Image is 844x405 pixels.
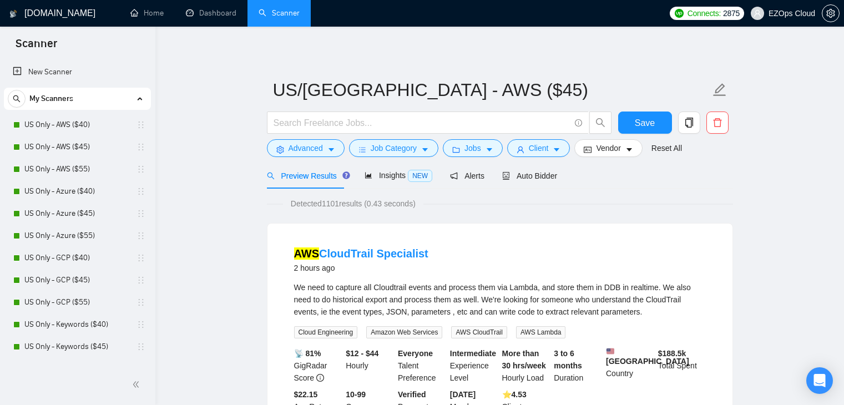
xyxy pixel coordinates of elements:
[137,342,145,351] span: holder
[294,349,321,358] b: 📡 81%
[450,349,496,358] b: Intermediate
[396,347,448,384] div: Talent Preference
[137,120,145,129] span: holder
[341,170,351,180] div: Tooltip anchor
[607,347,614,355] img: 🇺🇸
[8,90,26,108] button: search
[137,209,145,218] span: holder
[24,336,130,358] a: US Only - Keywords ($45)
[365,171,372,179] span: area-chart
[273,76,710,104] input: Scanner name...
[274,116,570,130] input: Search Freelance Jobs...
[502,390,527,399] b: ⭐️ 4.53
[688,7,721,19] span: Connects:
[4,61,151,83] li: New Scanner
[294,326,358,338] span: Cloud Engineering
[589,112,611,134] button: search
[371,142,417,154] span: Job Category
[651,142,682,154] a: Reset All
[294,247,428,260] a: AWSCloudTrail Specialist
[502,349,546,370] b: More than 30 hrs/week
[349,139,438,157] button: barsJob Categorycaret-down
[24,180,130,202] a: US Only - Azure ($40)
[723,7,740,19] span: 2875
[343,347,396,384] div: Hourly
[294,247,320,260] mark: AWS
[712,83,727,97] span: edit
[707,118,728,128] span: delete
[516,326,566,338] span: AWS Lambda
[517,145,524,154] span: user
[267,171,347,180] span: Preview Results
[346,390,366,399] b: 10-99
[443,139,503,157] button: folderJobscaret-down
[24,313,130,336] a: US Only - Keywords ($40)
[365,171,432,180] span: Insights
[575,119,582,126] span: info-circle
[754,9,761,17] span: user
[604,347,656,384] div: Country
[451,326,507,338] span: AWS CloudTrail
[7,36,66,59] span: Scanner
[137,254,145,262] span: holder
[24,247,130,269] a: US Only - GCP ($40)
[24,136,130,158] a: US Only - AWS ($45)
[289,142,323,154] span: Advanced
[618,112,672,134] button: Save
[822,4,840,22] button: setting
[267,139,345,157] button: settingAdvancedcaret-down
[8,95,25,103] span: search
[358,145,366,154] span: bars
[529,142,549,154] span: Client
[137,276,145,285] span: holder
[554,349,582,370] b: 3 to 6 months
[186,8,236,18] a: dashboardDashboard
[448,347,500,384] div: Experience Level
[450,172,458,180] span: notification
[656,347,708,384] div: Total Spent
[316,374,324,382] span: info-circle
[658,349,686,358] b: $ 188.5k
[806,367,833,394] div: Open Intercom Messenger
[625,145,633,154] span: caret-down
[294,281,706,318] div: We need to capture all Cloudtrail events and process them via Lambda, and store them in DDB in re...
[24,358,130,380] a: US Only - Keywords ($55)
[24,158,130,180] a: US Only - AWS ($55)
[13,61,142,83] a: New Scanner
[24,291,130,313] a: US Only - GCP ($55)
[24,114,130,136] a: US Only - AWS ($40)
[267,172,275,180] span: search
[294,261,428,275] div: 2 hours ago
[276,145,284,154] span: setting
[346,349,378,358] b: $12 - $44
[502,172,510,180] span: robot
[283,198,423,210] span: Detected 1101 results (0.43 seconds)
[706,112,729,134] button: delete
[24,202,130,225] a: US Only - Azure ($45)
[130,8,164,18] a: homeHome
[259,8,300,18] a: searchScanner
[553,145,560,154] span: caret-down
[500,347,552,384] div: Hourly Load
[822,9,840,18] a: setting
[450,390,476,399] b: [DATE]
[24,269,130,291] a: US Only - GCP ($45)
[408,170,432,182] span: NEW
[679,118,700,128] span: copy
[507,139,570,157] button: userClientcaret-down
[29,88,73,110] span: My Scanners
[486,145,493,154] span: caret-down
[137,320,145,329] span: holder
[292,347,344,384] div: GigRadar Score
[675,9,684,18] img: upwork-logo.png
[635,116,655,130] span: Save
[137,298,145,307] span: holder
[552,347,604,384] div: Duration
[366,326,442,338] span: Amazon Web Services
[450,171,484,180] span: Alerts
[678,112,700,134] button: copy
[137,165,145,174] span: holder
[421,145,429,154] span: caret-down
[590,118,611,128] span: search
